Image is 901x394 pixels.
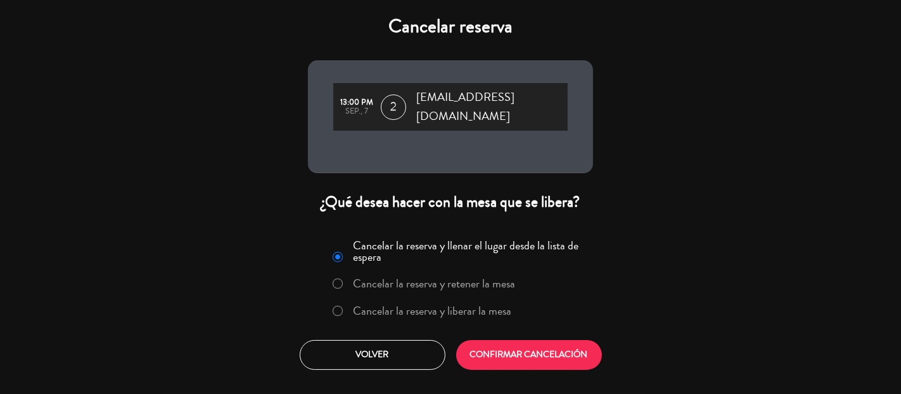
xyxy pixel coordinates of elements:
button: Volver [300,340,445,370]
div: 13:00 PM [340,98,374,107]
label: Cancelar la reserva y retener la mesa [354,278,516,289]
span: 2 [381,95,406,120]
button: CONFIRMAR CANCELACIÓN [456,340,602,370]
label: Cancelar la reserva y liberar la mesa [354,305,512,317]
div: ¿Qué desea hacer con la mesa que se libera? [308,192,593,212]
h4: Cancelar reserva [308,15,593,38]
div: sep., 7 [340,107,374,116]
span: [EMAIL_ADDRESS][DOMAIN_NAME] [416,88,568,126]
label: Cancelar la reserva y llenar el lugar desde la lista de espera [354,240,585,263]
